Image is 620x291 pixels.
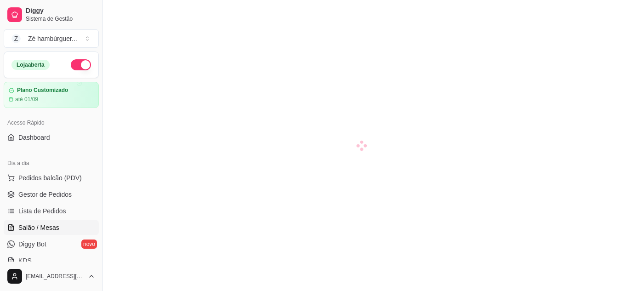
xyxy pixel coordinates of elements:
span: KDS [18,256,32,265]
span: Salão / Mesas [18,223,59,232]
span: [EMAIL_ADDRESS][DOMAIN_NAME] [26,273,84,280]
a: Salão / Mesas [4,220,99,235]
span: Lista de Pedidos [18,206,66,216]
a: Dashboard [4,130,99,145]
a: KDS [4,253,99,268]
a: Diggy Botnovo [4,237,99,251]
span: Diggy [26,7,95,15]
div: Acesso Rápido [4,115,99,130]
button: Alterar Status [71,59,91,70]
span: Diggy Bot [18,240,46,249]
a: Plano Customizadoaté 01/09 [4,82,99,108]
span: Dashboard [18,133,50,142]
span: Gestor de Pedidos [18,190,72,199]
span: Sistema de Gestão [26,15,95,23]
div: Dia a dia [4,156,99,171]
a: DiggySistema de Gestão [4,4,99,26]
button: Pedidos balcão (PDV) [4,171,99,185]
button: [EMAIL_ADDRESS][DOMAIN_NAME] [4,265,99,287]
span: Pedidos balcão (PDV) [18,173,82,183]
button: Select a team [4,29,99,48]
article: Plano Customizado [17,87,68,94]
a: Lista de Pedidos [4,204,99,218]
span: Z [11,34,21,43]
div: Zé hambúrguer ... [28,34,77,43]
article: até 01/09 [15,96,38,103]
a: Gestor de Pedidos [4,187,99,202]
div: Loja aberta [11,60,50,70]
